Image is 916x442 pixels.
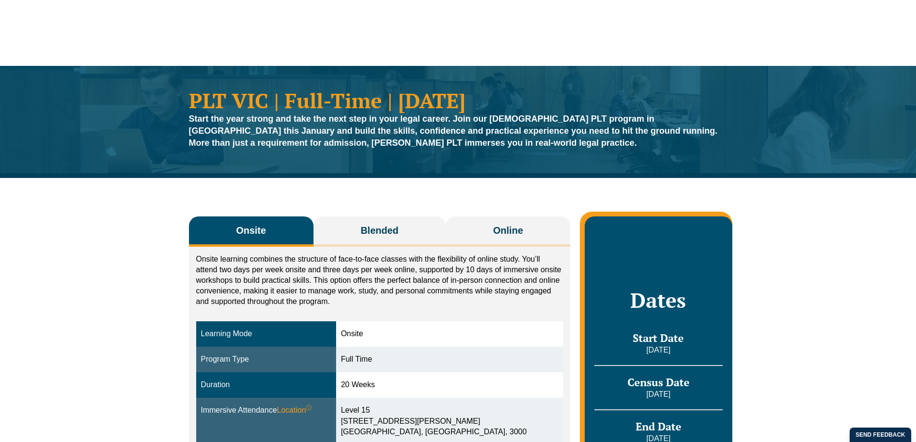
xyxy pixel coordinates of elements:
[493,224,523,237] span: Online
[627,375,690,389] span: Census Date
[201,379,331,391] div: Duration
[594,288,722,312] h2: Dates
[201,354,331,365] div: Program Type
[277,405,312,416] span: Location
[201,405,331,416] div: Immersive Attendance
[361,224,399,237] span: Blended
[594,345,722,355] p: [DATE]
[636,419,681,433] span: End Date
[189,90,728,111] h1: PLT VIC | Full-Time | [DATE]
[633,331,684,345] span: Start Date
[341,354,558,365] div: Full Time
[189,114,718,148] strong: Start the year strong and take the next step in your legal career. Join our [DEMOGRAPHIC_DATA] PL...
[341,379,558,391] div: 20 Weeks
[236,224,266,237] span: Onsite
[306,404,312,411] sup: ⓘ
[201,328,331,340] div: Learning Mode
[594,389,722,400] p: [DATE]
[341,328,558,340] div: Onsite
[341,405,558,438] div: Level 15 [STREET_ADDRESS][PERSON_NAME] [GEOGRAPHIC_DATA], [GEOGRAPHIC_DATA], 3000
[196,254,564,307] p: Onsite learning combines the structure of face-to-face classes with the flexibility of online stu...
